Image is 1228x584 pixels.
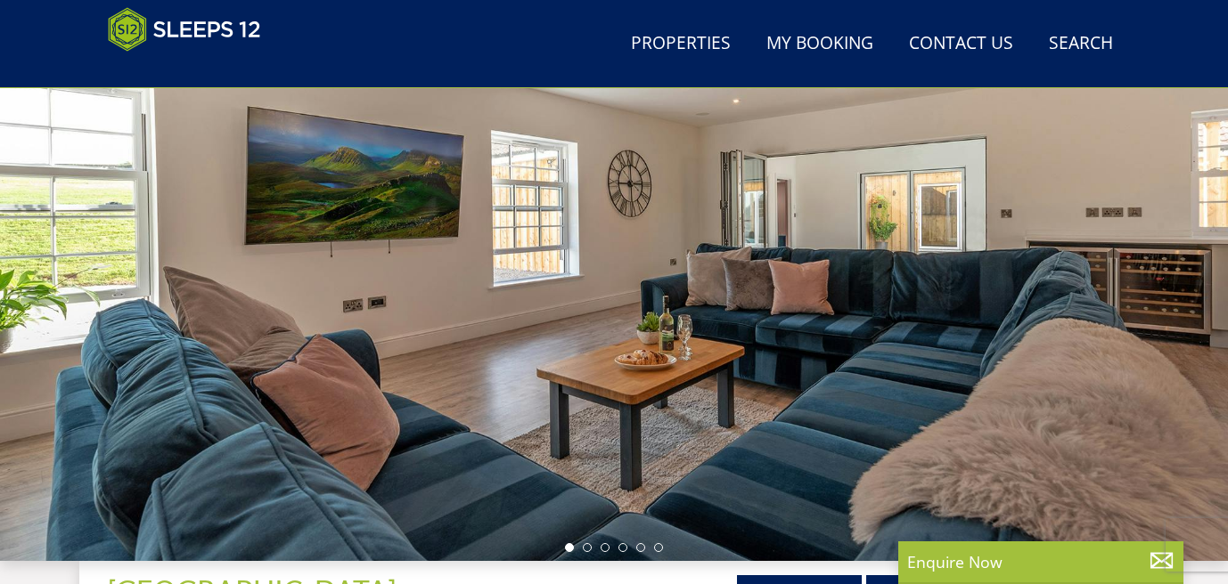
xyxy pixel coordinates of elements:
[902,24,1020,64] a: Contact Us
[907,550,1175,573] p: Enquire Now
[1042,24,1120,64] a: Search
[624,24,738,64] a: Properties
[108,7,261,52] img: Sleeps 12
[759,24,880,64] a: My Booking
[99,62,286,77] iframe: Customer reviews powered by Trustpilot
